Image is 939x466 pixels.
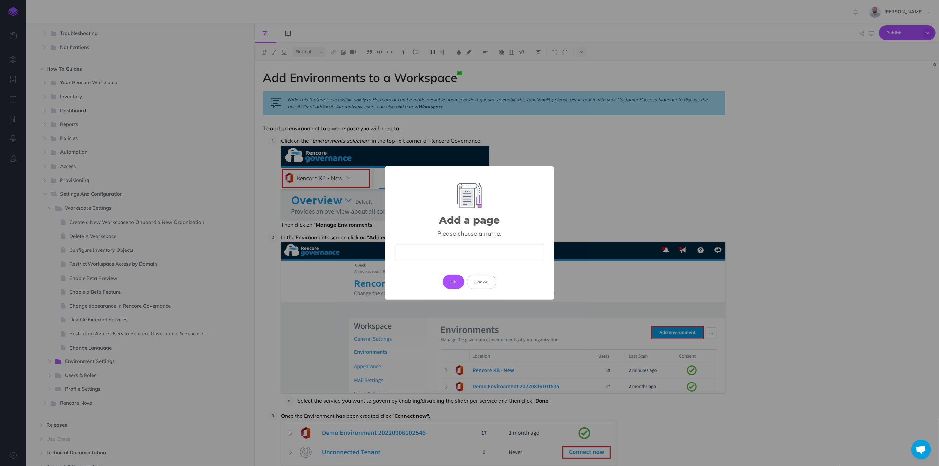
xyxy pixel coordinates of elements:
[443,275,464,289] button: OK
[396,230,543,237] div: Please choose a name.
[911,440,931,459] a: Open chat
[439,215,500,226] h2: Add a page
[467,275,496,289] button: Cancel
[457,183,482,208] img: Add Element Image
